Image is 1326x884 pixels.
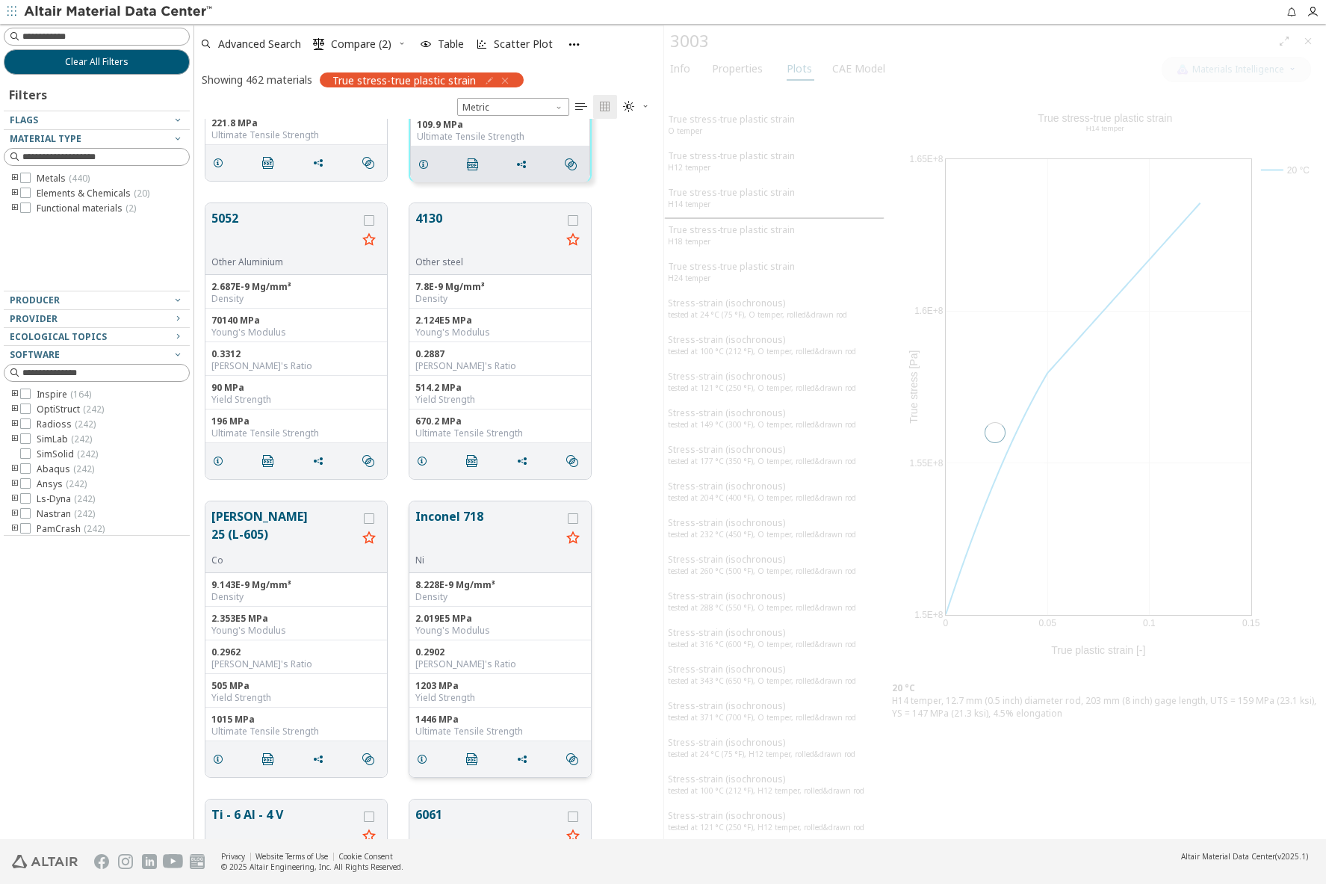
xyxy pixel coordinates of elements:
[211,625,381,637] div: Young's Modulus
[37,404,104,415] span: OptiStruct
[211,658,381,670] div: [PERSON_NAME]'s Ratio
[10,523,20,535] i: toogle group
[211,348,381,360] div: 0.3312
[560,744,591,774] button: Similar search
[211,293,381,305] div: Density
[37,448,98,460] span: SimSolid
[211,256,357,268] div: Other Aluminium
[415,394,585,406] div: Yield Strength
[83,403,104,415] span: ( 242 )
[467,158,479,170] i: 
[10,330,107,343] span: Ecological Topics
[617,95,656,119] button: Theme
[438,39,464,49] span: Table
[415,591,585,603] div: Density
[10,508,20,520] i: toogle group
[255,744,287,774] button: PDF Download
[415,554,561,566] div: Ni
[417,119,583,131] div: 109.9 MPa
[566,753,578,765] i: 
[10,188,20,200] i: toogle group
[84,522,105,535] span: ( 242 )
[509,744,541,774] button: Share
[415,680,585,692] div: 1203 MPa
[457,98,569,116] div: Unit System
[417,131,583,143] div: Ultimate Tensile Strength
[70,388,91,401] span: ( 164 )
[460,149,492,179] button: PDF Download
[75,418,96,430] span: ( 242 )
[569,95,593,119] button: Table View
[1181,851,1275,862] span: Altair Material Data Center
[415,726,585,738] div: Ultimate Tensile Strength
[126,202,136,214] span: ( 2 )
[134,187,149,200] span: ( 20 )
[313,38,325,50] i: 
[4,130,190,148] button: Material Type
[415,646,585,658] div: 0.2902
[37,523,105,535] span: PamCrash
[77,448,98,460] span: ( 242 )
[10,173,20,185] i: toogle group
[4,75,55,111] div: Filters
[211,281,381,293] div: 2.687E-9 Mg/mm³
[37,203,136,214] span: Functional materials
[561,527,585,551] button: Favorite
[4,310,190,328] button: Provider
[262,455,274,467] i: 
[211,394,381,406] div: Yield Strength
[37,389,91,401] span: Inspire
[211,427,381,439] div: Ultimate Tensile Strength
[10,463,20,475] i: toogle group
[362,455,374,467] i: 
[4,111,190,129] button: Flags
[306,446,337,476] button: Share
[211,129,381,141] div: Ultimate Tensile Strength
[10,203,20,214] i: toogle group
[415,806,561,853] button: 6061
[415,315,585,327] div: 2.124E5 MPa
[415,348,585,360] div: 0.2887
[221,862,403,872] div: © 2025 Altair Engineering, Inc. All Rights Reserved.
[466,753,478,765] i: 
[10,294,60,306] span: Producer
[560,446,591,476] button: Similar search
[37,418,96,430] span: Radioss
[4,49,190,75] button: Clear All Filters
[362,753,374,765] i: 
[211,680,381,692] div: 505 MPa
[202,72,312,87] div: Showing 462 materials
[599,101,611,113] i: 
[221,851,245,862] a: Privacy
[74,492,95,505] span: ( 242 )
[211,382,381,394] div: 90 MPa
[211,360,381,372] div: [PERSON_NAME]'s Ratio
[331,39,391,49] span: Compare (2)
[565,158,577,170] i: 
[415,382,585,394] div: 514.2 MPa
[10,493,20,505] i: toogle group
[73,463,94,475] span: ( 242 )
[10,389,20,401] i: toogle group
[211,646,381,658] div: 0.2962
[262,753,274,765] i: 
[211,327,381,339] div: Young's Modulus
[575,101,587,113] i: 
[37,463,94,475] span: Abaqus
[37,493,95,505] span: Ls-Dyna
[357,229,381,253] button: Favorite
[466,455,478,467] i: 
[415,613,585,625] div: 2.019E5 MPa
[593,95,617,119] button: Tile View
[509,149,540,179] button: Share
[211,554,357,566] div: Co
[10,433,20,445] i: toogle group
[357,825,381,849] button: Favorite
[10,114,38,126] span: Flags
[37,173,90,185] span: Metals
[211,209,357,256] button: 5052
[211,579,381,591] div: 9.143E-9 Mg/mm³
[4,346,190,364] button: Software
[205,744,237,774] button: Details
[457,98,569,116] span: Metric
